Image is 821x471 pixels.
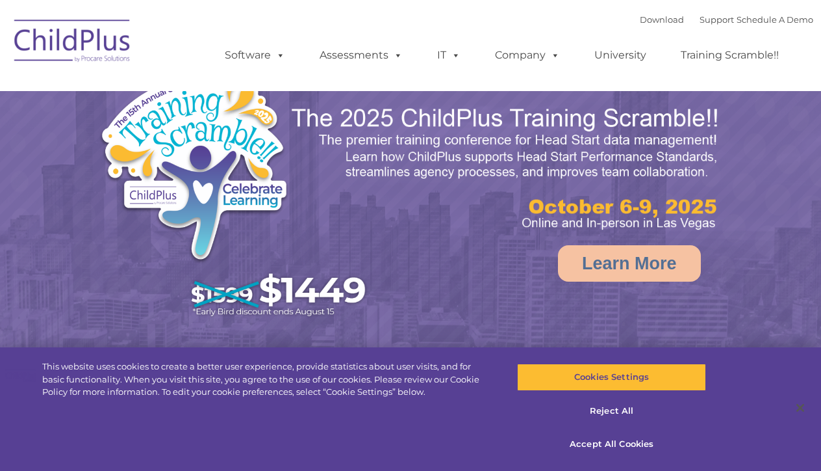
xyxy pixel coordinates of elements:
button: Accept All Cookies [517,431,706,458]
a: Support [700,14,734,25]
img: ChildPlus by Procare Solutions [8,10,138,75]
button: Cookies Settings [517,364,706,391]
a: Software [212,42,298,68]
a: Company [482,42,573,68]
a: University [581,42,659,68]
a: IT [424,42,474,68]
a: Learn More [558,245,701,282]
a: Schedule A Demo [737,14,813,25]
a: Assessments [307,42,416,68]
a: Training Scramble!! [668,42,792,68]
font: | [640,14,813,25]
a: Download [640,14,684,25]
div: This website uses cookies to create a better user experience, provide statistics about user visit... [42,360,492,399]
button: Reject All [517,397,706,425]
button: Close [786,394,815,422]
